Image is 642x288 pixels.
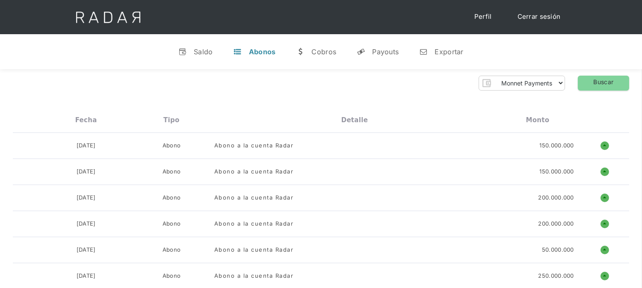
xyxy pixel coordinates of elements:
[601,246,609,254] h1: o
[234,47,242,56] div: t
[178,47,187,56] div: v
[77,141,96,150] div: [DATE]
[479,76,565,91] form: Form
[419,47,428,56] div: n
[601,272,609,280] h1: o
[77,246,96,254] div: [DATE]
[77,168,96,176] div: [DATE]
[601,168,609,176] h1: o
[163,220,181,228] div: Abono
[77,272,96,280] div: [DATE]
[526,116,550,124] div: Monto
[194,47,213,56] div: Saldo
[509,9,569,25] a: Cerrar sesión
[163,141,181,150] div: Abono
[249,47,276,56] div: Abonos
[163,168,181,176] div: Abono
[601,194,609,202] h1: o
[311,47,336,56] div: Cobros
[372,47,399,56] div: Payouts
[538,194,574,202] div: 200.000.000
[163,116,180,124] div: Tipo
[540,141,574,150] div: 150.000.000
[214,168,294,176] div: Abono a la cuenta Radar
[538,272,574,280] div: 250.000.000
[214,194,294,202] div: Abono a la cuenta Radar
[466,9,500,25] a: Perfil
[77,220,96,228] div: [DATE]
[357,47,365,56] div: y
[163,194,181,202] div: Abono
[341,116,368,124] div: Detalle
[542,246,574,254] div: 50.000.000
[214,220,294,228] div: Abono a la cuenta Radar
[214,272,294,280] div: Abono a la cuenta Radar
[214,141,294,150] div: Abono a la cuenta Radar
[578,76,629,91] a: Buscar
[435,47,463,56] div: Exportar
[538,220,574,228] div: 200.000.000
[296,47,305,56] div: w
[163,272,181,280] div: Abono
[75,116,97,124] div: Fecha
[540,168,574,176] div: 150.000.000
[163,246,181,254] div: Abono
[214,246,294,254] div: Abono a la cuenta Radar
[77,194,96,202] div: [DATE]
[601,220,609,228] h1: o
[601,141,609,150] h1: o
